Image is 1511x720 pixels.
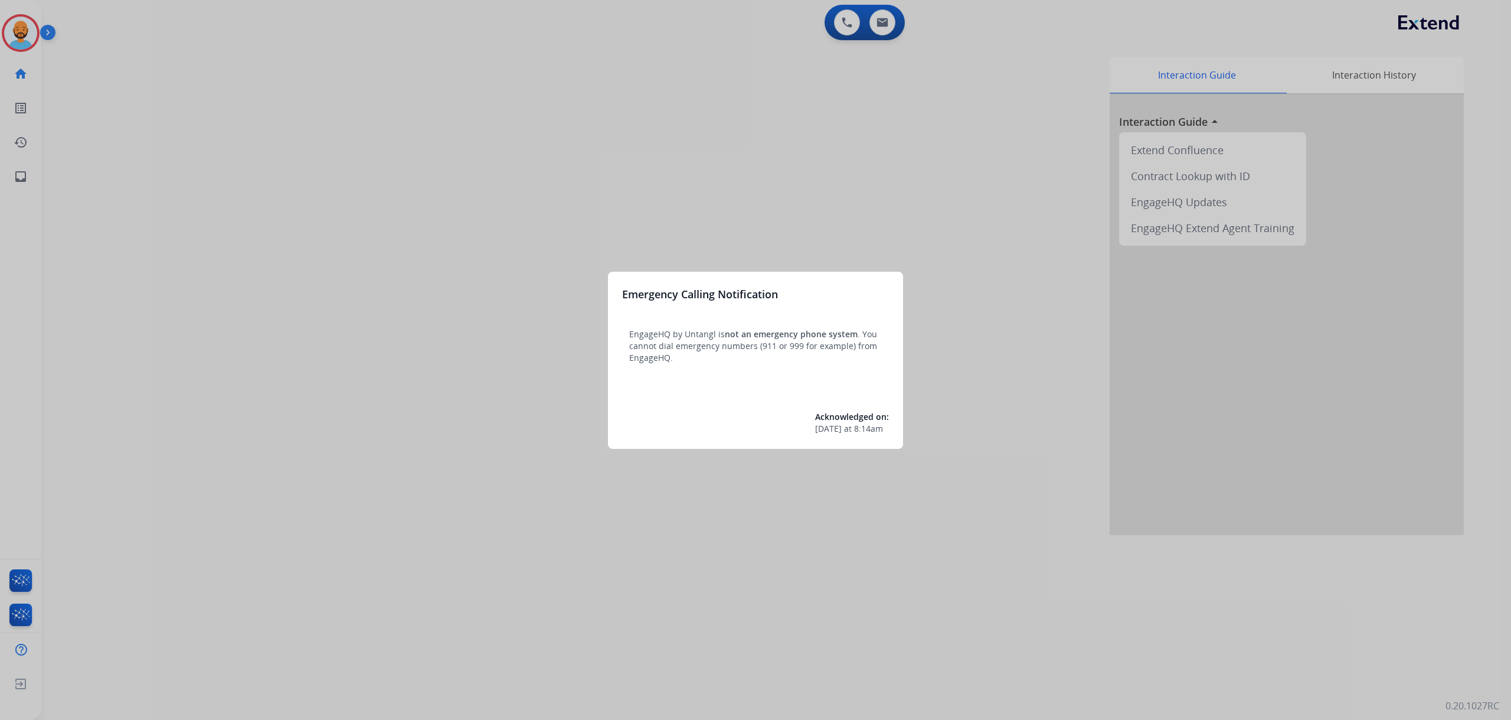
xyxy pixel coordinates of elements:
h3: Emergency Calling Notification [622,286,778,302]
p: 0.20.1027RC [1445,699,1499,713]
span: 8:14am [854,423,883,435]
span: not an emergency phone system [725,328,858,340]
span: Acknowledged on: [815,411,889,422]
div: at [815,423,889,435]
span: [DATE] [815,423,842,435]
p: EngageHQ by Untangl is . You cannot dial emergency numbers (911 or 999 for example) from EngageHQ. [629,328,882,364]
